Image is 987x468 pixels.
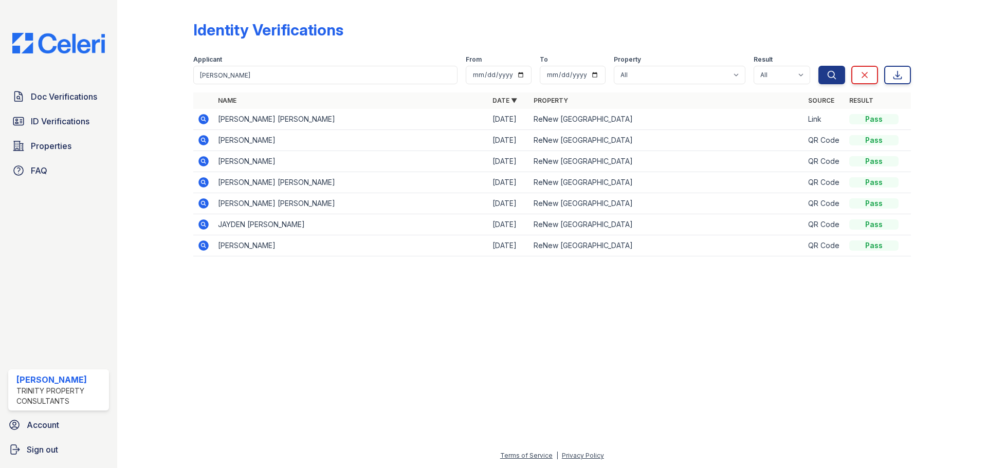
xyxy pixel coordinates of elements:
td: QR Code [804,130,845,151]
div: Pass [849,114,899,124]
td: QR Code [804,151,845,172]
a: Account [4,415,113,435]
a: Name [218,97,236,104]
td: ReNew [GEOGRAPHIC_DATA] [529,235,804,256]
label: To [540,55,548,64]
span: Sign out [27,443,58,456]
label: Property [614,55,641,64]
label: From [466,55,482,64]
input: Search by name or phone number [193,66,458,84]
td: [DATE] [488,235,529,256]
span: FAQ [31,164,47,177]
td: ReNew [GEOGRAPHIC_DATA] [529,214,804,235]
td: [PERSON_NAME] [PERSON_NAME] [214,193,488,214]
td: [PERSON_NAME] [214,130,488,151]
a: Source [808,97,834,104]
div: Pass [849,219,899,230]
a: Property [534,97,568,104]
div: Pass [849,156,899,166]
div: Pass [849,135,899,145]
div: Pass [849,198,899,209]
img: CE_Logo_Blue-a8612792a0a2168367f1c8372b55b34899dd931a85d93a1a3d3e32e68fde9ad4.png [4,33,113,53]
td: QR Code [804,193,845,214]
td: ReNew [GEOGRAPHIC_DATA] [529,172,804,193]
div: | [556,452,558,459]
td: [PERSON_NAME] [PERSON_NAME] [214,172,488,193]
label: Applicant [193,55,222,64]
td: [PERSON_NAME] [214,235,488,256]
a: ID Verifications [8,111,109,132]
td: [PERSON_NAME] [214,151,488,172]
td: ReNew [GEOGRAPHIC_DATA] [529,193,804,214]
td: [PERSON_NAME] [PERSON_NAME] [214,109,488,130]
span: Doc Verifications [31,90,97,103]
td: ReNew [GEOGRAPHIC_DATA] [529,109,804,130]
td: [DATE] [488,172,529,193]
a: FAQ [8,160,109,181]
a: Terms of Service [500,452,553,459]
span: ID Verifications [31,115,89,127]
td: JAYDEN [PERSON_NAME] [214,214,488,235]
div: Trinity Property Consultants [16,386,105,406]
div: Pass [849,177,899,188]
label: Result [754,55,773,64]
td: QR Code [804,235,845,256]
td: QR Code [804,214,845,235]
a: Doc Verifications [8,86,109,107]
td: [DATE] [488,214,529,235]
td: [DATE] [488,109,529,130]
td: ReNew [GEOGRAPHIC_DATA] [529,130,804,151]
td: ReNew [GEOGRAPHIC_DATA] [529,151,804,172]
td: [DATE] [488,151,529,172]
a: Privacy Policy [562,452,604,459]
div: Pass [849,240,899,251]
td: Link [804,109,845,130]
td: QR Code [804,172,845,193]
div: [PERSON_NAME] [16,373,105,386]
span: Account [27,419,59,431]
td: [DATE] [488,130,529,151]
a: Properties [8,136,109,156]
td: [DATE] [488,193,529,214]
a: Result [849,97,873,104]
a: Date ▼ [492,97,517,104]
span: Properties [31,140,71,152]
a: Sign out [4,439,113,460]
div: Identity Verifications [193,21,343,39]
